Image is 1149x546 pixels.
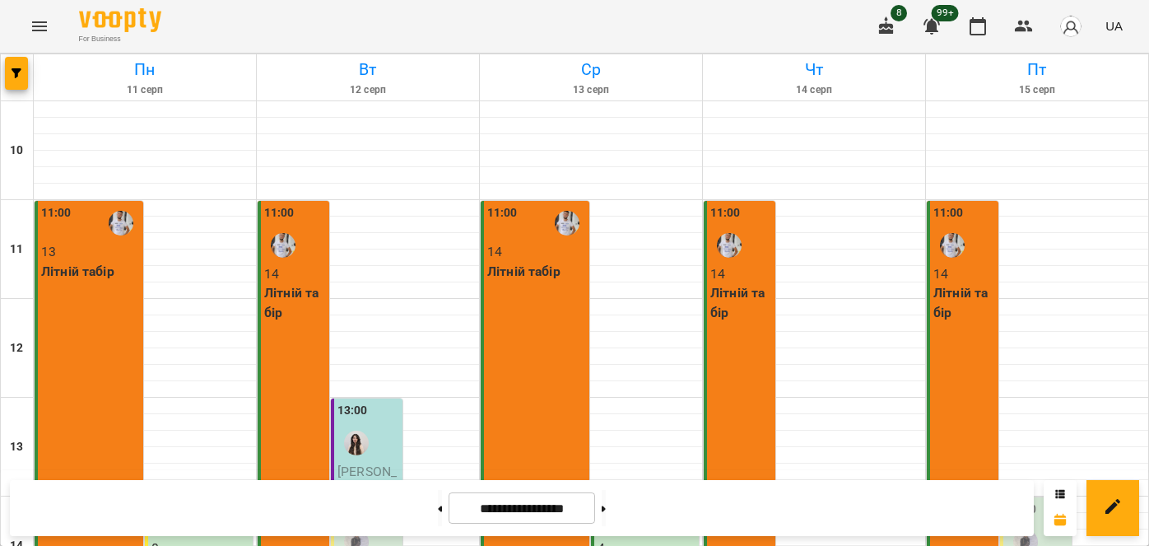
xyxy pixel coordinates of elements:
[933,264,995,284] p: 14
[79,34,161,44] span: For Business
[337,402,368,420] label: 13:00
[36,57,254,82] h6: Пн
[933,204,964,222] label: 11:00
[1099,11,1129,41] button: UA
[717,233,742,258] img: В'юник Артем Станіславович
[10,240,23,259] h6: 11
[271,233,295,258] img: В'юник Артем Станіславович
[932,5,959,21] span: 99+
[487,242,586,262] p: 14
[555,211,579,236] img: В'юник Артем Станіславович
[710,204,741,222] label: 11:00
[928,57,1146,82] h6: Пт
[1059,15,1082,38] img: avatar_s.png
[264,283,326,322] p: Літній табір
[1105,17,1123,35] span: UA
[41,242,140,262] p: 13
[79,8,161,32] img: Voopty Logo
[928,82,1146,98] h6: 15 серп
[487,262,586,282] p: Літній табір
[482,82,700,98] h6: 13 серп
[41,262,140,282] p: Літній табір
[259,82,477,98] h6: 12 серп
[891,5,907,21] span: 8
[344,431,369,455] img: Мелікова Афруза
[482,57,700,82] h6: Ср
[10,438,23,456] h6: 13
[20,7,59,46] button: Menu
[710,283,772,322] p: Літній табір
[36,82,254,98] h6: 11 серп
[705,57,923,82] h6: Чт
[264,204,295,222] label: 11:00
[940,233,965,258] img: В'юник Артем Станіславович
[264,264,326,284] p: 14
[259,57,477,82] h6: Вт
[710,264,772,284] p: 14
[487,204,518,222] label: 11:00
[41,204,72,222] label: 11:00
[10,339,23,357] h6: 12
[10,142,23,160] h6: 10
[109,211,133,236] img: В'юник Артем Станіславович
[933,283,995,322] p: Літній табір
[337,464,397,499] span: [PERSON_NAME]
[705,82,923,98] h6: 14 серп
